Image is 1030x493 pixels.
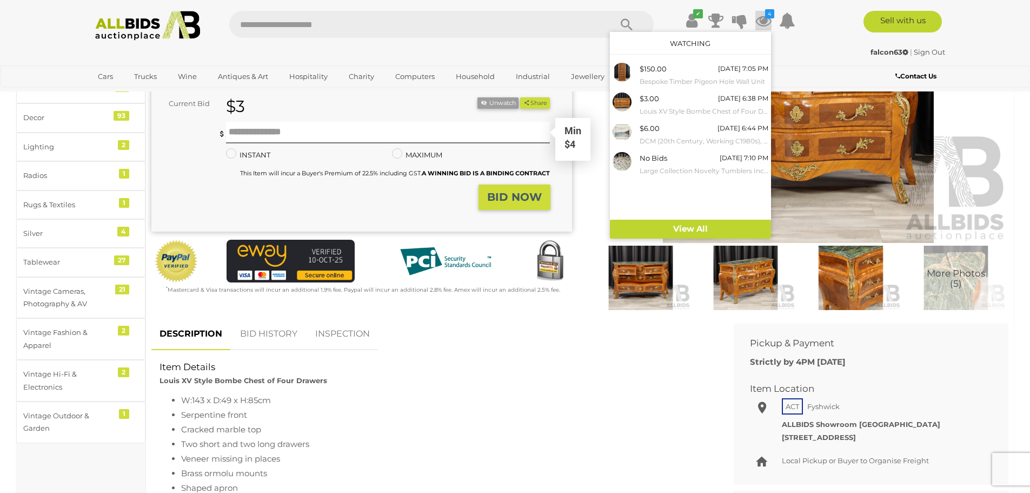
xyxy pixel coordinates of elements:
label: INSTANT [226,149,270,161]
li: Serpentine front [181,407,709,422]
img: 54913-11a.jpg [613,93,632,111]
a: Rugs & Textiles 1 [16,190,145,219]
small: DCM (20th Century, Working C1980s), Away From a [PERSON_NAME] (1986), Original Watercolour, 35 x ... [640,135,768,147]
li: Brass ormolu mounts [181,466,709,481]
label: MAXIMUM [392,149,442,161]
div: Vintage Outdoor & Garden [23,410,112,435]
div: 1 [119,198,129,208]
small: Mastercard & Visa transactions will incur an additional 1.9% fee. Paypal will incur an additional... [166,286,560,293]
li: Veneer missing in places [181,451,709,466]
span: ACT [782,398,803,415]
span: Fyshwick [805,399,842,413]
button: Search [600,11,654,38]
a: Vintage Outdoor & Garden 1 [16,402,145,443]
strong: $3 [226,96,245,116]
a: Industrial [509,68,557,86]
strong: falcon63 [870,48,908,56]
a: More Photos(5) [906,246,1006,310]
a: Tablewear 27 [16,248,145,277]
a: $3.00 [DATE] 6:38 PM Louis XV Style Bombe Chest of Four Drawers [610,90,771,120]
small: Louis XV Style Bombe Chest of Four Drawers [640,106,768,117]
img: Louis XV Style Bombe Chest of Four Drawers [906,246,1006,310]
div: 21 [115,285,129,294]
li: W:143 x D:49 x H:85cm [181,393,709,407]
a: Lighting 2 [16,133,145,161]
img: Louis XV Style Bombe Chest of Four Drawers [591,246,690,310]
span: More Photos (5) [927,269,985,289]
div: [DATE] 6:38 PM [718,93,768,104]
img: Allbids.com.au [89,11,207,41]
button: Unwatch [477,97,519,109]
a: Household [449,68,502,86]
div: Vintage Fashion & Apparel [23,326,112,352]
a: Vintage Cameras, Photography & AV 21 [16,277,145,319]
a: Silver 4 [16,219,145,248]
small: Large Collection Novelty Tumblers Including IXL Looney Tunes and More [640,165,768,177]
a: Radios 1 [16,161,145,190]
a: View All [610,220,771,239]
a: Charity [342,68,381,86]
span: $3.00 [640,94,659,103]
div: Silver [23,227,112,240]
li: Unwatch this item [477,97,519,109]
div: Tablewear [23,256,112,268]
img: Louis XV Style Bombe Chest of Four Drawers [696,246,795,310]
small: Bespoke Timber Pigeon Hole Wall Unit [640,76,768,88]
div: 2 [118,367,129,377]
h2: Item Details [160,362,709,372]
div: 1 [119,409,129,419]
img: Secured by Rapid SSL [528,240,572,283]
h2: Pickup & Payment [750,338,976,349]
h2: Item Location [750,384,976,394]
b: Contact Us [895,72,936,80]
a: [GEOGRAPHIC_DATA] [91,86,182,103]
button: Share [520,97,550,109]
div: Lighting [23,141,112,153]
div: Min $4 [556,124,589,160]
a: Trucks [127,68,164,86]
img: PCI DSS compliant [391,240,500,283]
div: [DATE] 7:05 PM [718,63,768,75]
li: Two short and two long drawers [181,437,709,451]
img: Louis XV Style Bombe Chest of Four Drawers [801,246,900,310]
div: Radios [23,169,112,182]
a: Cars [91,68,120,86]
div: Current Bid [151,97,218,110]
a: $150.00 [DATE] 7:05 PM Bespoke Timber Pigeon Hole Wall Unit [610,60,771,90]
div: Decor [23,111,112,124]
button: BID NOW [479,185,550,210]
a: Vintage Hi-Fi & Electronics 2 [16,360,145,402]
img: Official PayPal Seal [154,240,198,283]
div: 2 [118,140,129,150]
img: 54901-11a.jpg [613,152,632,171]
div: 93 [114,111,129,121]
i: ✔ [693,9,703,18]
li: Cracked marble top [181,422,709,437]
a: falcon63 [870,48,910,56]
a: Watching [670,39,710,48]
span: $150.00 [640,64,667,73]
div: 4 [117,227,129,236]
span: Local Pickup or Buyer to Organise Freight [782,456,929,465]
img: eWAY Payment Gateway [227,240,355,282]
a: Computers [388,68,442,86]
a: Hospitality [282,68,335,86]
strong: [STREET_ADDRESS] [782,433,856,442]
div: 2 [118,326,129,336]
a: $6.00 [DATE] 6:44 PM DCM (20th Century, Working C1980s), Away From a [PERSON_NAME] (1986), Origin... [610,120,771,149]
i: 4 [765,9,774,18]
strong: BID NOW [487,190,542,203]
b: A WINNING BID IS A BINDING CONTRACT [422,169,550,177]
a: INSPECTION [307,318,378,350]
a: 4 [755,11,772,30]
div: [DATE] 6:44 PM [717,122,768,134]
strong: Louis XV Style Bombe Chest of Four Drawers [160,376,327,385]
div: Rugs & Textiles [23,199,112,211]
b: Strictly by 4PM [DATE] [750,357,846,367]
img: 54733-2a.jpg [613,63,632,82]
img: 54901-7a.jpg [613,122,632,141]
div: Vintage Hi-Fi & Electronics [23,368,112,393]
div: 1 [119,169,129,179]
a: Antiques & Art [211,68,275,86]
a: No Bids [DATE] 7:10 PM Large Collection Novelty Tumblers Including IXL Looney Tunes and More [610,149,771,179]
